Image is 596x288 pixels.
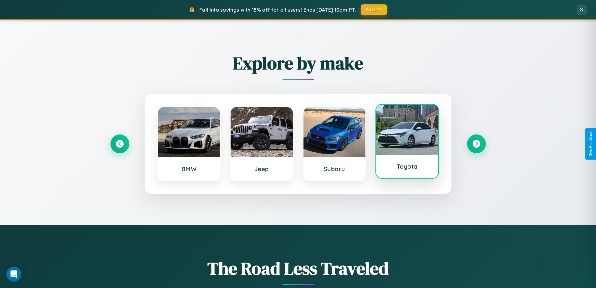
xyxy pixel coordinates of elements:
span: Fall into savings with 15% off for all users! Ends [DATE] 10am PT. [199,7,356,13]
div: Give Feedback [588,131,593,157]
h1: The Road Less Traveled [110,256,486,280]
button: FALL15 [361,4,387,15]
h3: BMW [164,165,214,173]
h3: Subaru [310,165,359,173]
h3: Toyota [382,163,432,170]
h3: Jeep [237,165,287,173]
div: Open Intercom Messenger [6,267,21,282]
h2: Explore by make [110,51,486,75]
